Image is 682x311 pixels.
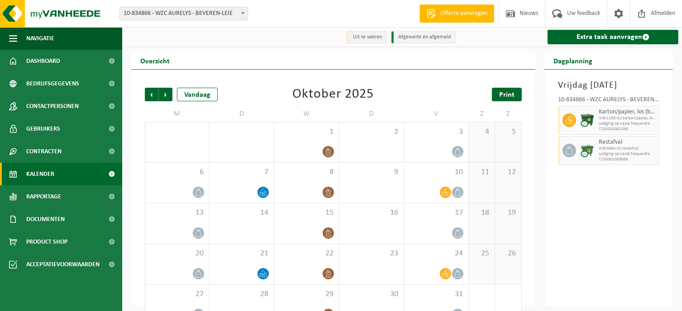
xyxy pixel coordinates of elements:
[214,289,269,299] span: 28
[473,208,490,218] span: 18
[499,91,515,99] span: Print
[26,231,67,253] span: Product Shop
[544,52,601,69] h2: Dagplanning
[150,249,205,259] span: 20
[558,79,659,92] h3: Vrijdag [DATE]
[26,118,60,140] span: Gebruikers
[26,185,61,208] span: Rapportage
[26,27,54,50] span: Navigatie
[409,208,464,218] span: 17
[581,113,594,127] img: WB-1100-CU
[500,249,516,259] span: 26
[26,50,60,72] span: Dashboard
[145,106,210,122] td: M
[599,151,657,157] span: Lediging op vaste frequentie
[558,97,659,106] div: 10-834866 - WZC AURELYS - BEVEREN-LEIE
[279,208,334,218] span: 15
[214,208,269,218] span: 14
[292,88,374,101] div: Oktober 2025
[279,167,334,177] span: 8
[409,127,464,137] span: 3
[344,127,399,137] span: 2
[500,208,516,218] span: 19
[346,31,387,43] li: Uit te voeren
[26,72,79,95] span: Bedrijfsgegevens
[279,127,334,137] span: 1
[339,106,404,122] td: D
[150,208,205,218] span: 13
[26,253,100,276] span: Acceptatievoorwaarden
[214,249,269,259] span: 21
[581,144,594,157] img: WB-0660-CU
[150,289,205,299] span: 27
[548,30,678,44] a: Extra taak aanvragen
[120,7,248,20] span: 10-834866 - WZC AURELYS - BEVEREN-LEIE
[274,106,339,122] td: W
[473,167,490,177] span: 11
[344,249,399,259] span: 23
[150,167,205,177] span: 6
[438,9,490,18] span: Offerte aanvragen
[599,121,657,127] span: Lediging op vaste frequentie
[404,106,469,122] td: V
[391,31,456,43] li: Afgewerkt en afgemeld
[279,249,334,259] span: 22
[492,88,522,101] a: Print
[26,163,54,185] span: Kalender
[279,289,334,299] span: 29
[469,106,495,122] td: Z
[420,5,494,23] a: Offerte aanvragen
[159,88,172,101] span: Volgende
[500,167,516,177] span: 12
[599,108,657,116] span: Karton/papier, los (bedrijven)
[145,88,158,101] span: Vorige
[344,167,399,177] span: 9
[409,289,464,299] span: 31
[344,289,399,299] span: 30
[599,157,657,162] span: T250002058668
[210,106,274,122] td: D
[344,208,399,218] span: 16
[500,127,516,137] span: 5
[495,106,521,122] td: Z
[409,249,464,259] span: 24
[119,7,248,20] span: 10-834866 - WZC AURELYS - BEVEREN-LEIE
[177,88,218,101] div: Vandaag
[599,127,657,132] span: T250002082588
[599,116,657,121] span: WB-1100-CU karton/papier, los (bedrijven)
[214,167,269,177] span: 7
[599,146,657,151] span: WB-0660-CU restafval
[473,249,490,259] span: 25
[26,140,62,163] span: Contracten
[26,208,65,231] span: Documenten
[26,95,79,118] span: Contactpersonen
[131,52,179,69] h2: Overzicht
[409,167,464,177] span: 10
[473,127,490,137] span: 4
[599,139,657,146] span: Restafval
